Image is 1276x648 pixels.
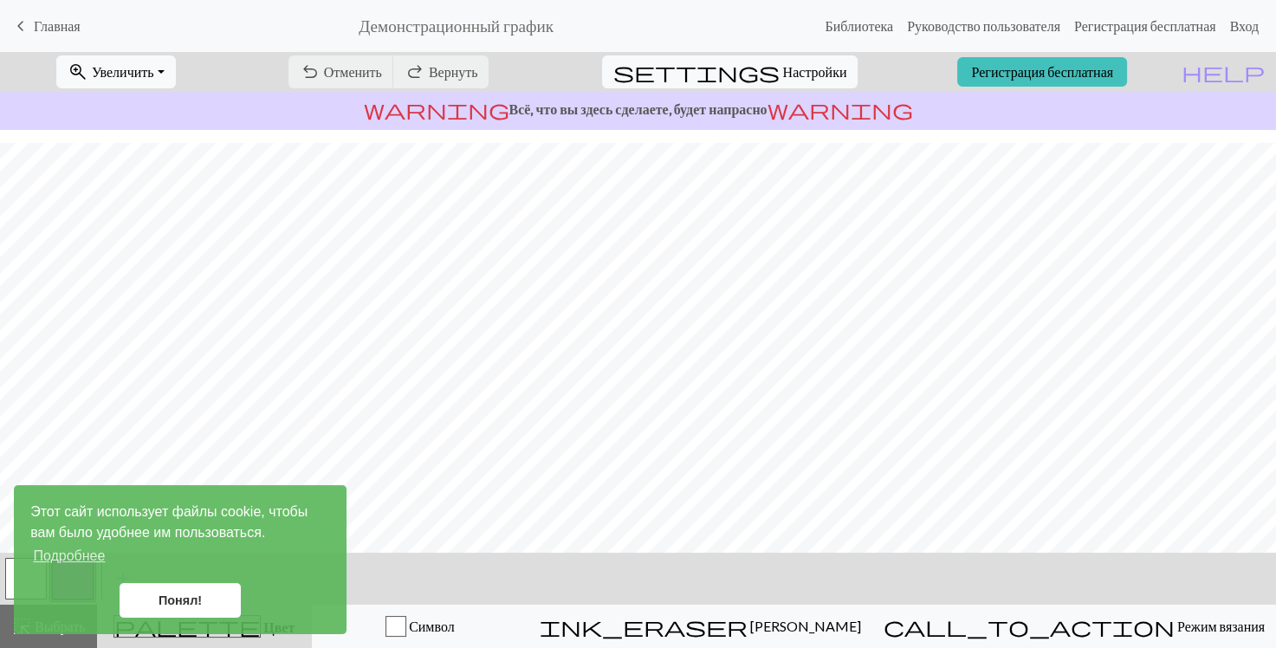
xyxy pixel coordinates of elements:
ya-tr-span: Настройки [783,63,847,80]
ya-tr-span: Символ [409,618,455,634]
a: узнайте больше о файлах cookie [30,543,107,569]
span: call_to_action [884,614,1175,638]
button: Символ [312,605,528,648]
a: отклонить сообщение о файлах cookie [120,583,241,618]
a: Регистрация бесплатная [957,57,1127,87]
span: settings [613,60,780,84]
button: Режим вязания [872,605,1276,648]
a: Вход [1222,9,1266,43]
span: ink_eraser [540,614,748,638]
a: Библиотека [818,9,900,43]
ya-tr-span: Главная [34,17,81,34]
ya-tr-span: Понял! [159,593,202,607]
ya-tr-span: Подробнее [33,548,105,563]
ya-tr-span: Вход [1229,17,1259,34]
ya-tr-span: Библиотека [825,17,893,34]
span: highlight_alt [11,614,32,638]
span: zoom_in [68,60,88,84]
span: keyboard_arrow_left [10,14,31,38]
span: warning [768,97,913,121]
ya-tr-span: Демонстрационный график [359,16,554,36]
button: SettingsНастройки [602,55,858,88]
ya-tr-span: Регистрация бесплатная [1074,17,1216,34]
span: warning [364,97,509,121]
button: [PERSON_NAME] [528,605,872,648]
i: Settings [613,62,780,82]
a: Руководство пользователя [900,9,1067,43]
a: Регистрация бесплатная [1067,9,1223,43]
ya-tr-span: Режим вязания [1177,618,1265,634]
ya-tr-span: Руководство пользователя [907,17,1060,34]
ya-tr-span: Увеличить [92,63,154,80]
span: help [1182,60,1265,84]
ya-tr-span: [PERSON_NAME] [750,618,861,634]
button: Увеличить [56,55,176,88]
ya-tr-span: Регистрация бесплатная [971,63,1113,80]
ya-tr-span: Этот сайт использует файлы cookie, чтобы вам было удобнее им пользоваться. [30,504,308,540]
ya-tr-span: Всё, что вы здесь сделаете, будет напрасно [509,100,768,117]
div: кулинарный консент [14,485,347,634]
a: Главная [10,11,81,41]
